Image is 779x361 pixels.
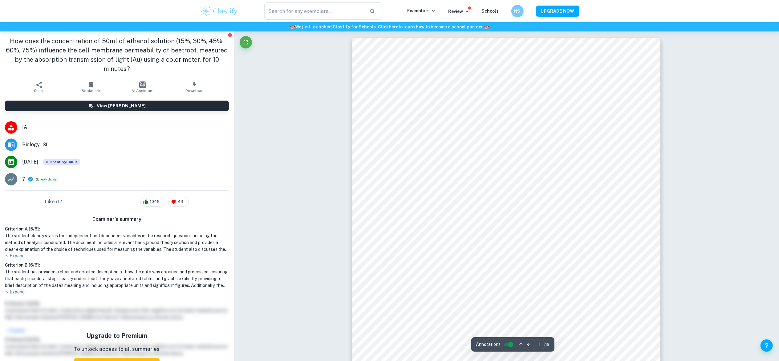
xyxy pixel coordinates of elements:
span: [DATE] [22,158,38,166]
p: Expand [5,253,229,259]
h6: Like it? [45,198,62,205]
button: Fullscreen [240,36,252,48]
button: NS [511,5,524,17]
div: 43 [168,197,189,207]
a: here [389,24,398,29]
button: UPGRADE NOW [536,6,579,17]
span: 43 [175,199,187,205]
span: Bookmark [82,89,100,93]
span: Share [34,89,44,93]
button: View [PERSON_NAME] [5,101,229,111]
p: 7 [22,176,25,183]
h6: We just launched Clastify for Schools. Click to learn how to become a school partner. [1,23,778,30]
span: Biology - SL [22,141,229,148]
span: 1046 [147,199,163,205]
p: Exemplars [408,7,436,14]
h5: Upgrade to Premium [74,331,160,340]
button: Share [13,78,65,96]
h6: Criterion B [ 6 / 6 ]: [5,262,229,268]
img: Clastify logo [200,5,239,17]
button: Help and Feedback [761,339,773,352]
span: 🏫 [484,24,489,29]
p: To unlock access to all summaries [74,345,160,353]
span: IA [22,124,229,131]
h1: How does the concentration of 50ml of ethanol solution (15%, 30%, 45%, 60%, 75%) influence the ce... [5,36,229,73]
button: AI Assistant [117,78,168,96]
p: Review [448,8,469,15]
p: Expand [5,289,229,295]
span: AI Assistant [132,89,154,93]
h6: Examiner's summary [2,216,231,223]
span: ( ) [36,176,59,182]
h6: View [PERSON_NAME] [97,102,146,109]
span: Annotations [476,341,501,348]
button: Bookmark [65,78,117,96]
div: This exemplar is based on the current syllabus. Feel free to refer to it for inspiration/ideas wh... [43,159,80,165]
h1: The student clearly states the independent and dependent variables in the research question, incl... [5,232,229,253]
button: Download [168,78,220,96]
input: Search for any exemplars... [264,2,365,20]
h6: NS [514,8,521,15]
span: 🏫 [290,24,295,29]
h1: The student has provided a clear and detailed description of how the data was obtained and proces... [5,268,229,289]
button: Breakdown [37,176,57,182]
a: Schools [482,9,499,14]
h6: Criterion A [ 5 / 6 ]: [5,226,229,232]
span: Download [185,89,204,93]
span: / 19 [545,342,550,347]
img: AI Assistant [139,81,146,88]
div: 1046 [140,197,165,207]
button: Report issue [228,33,233,37]
span: Current Syllabus [43,159,80,165]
